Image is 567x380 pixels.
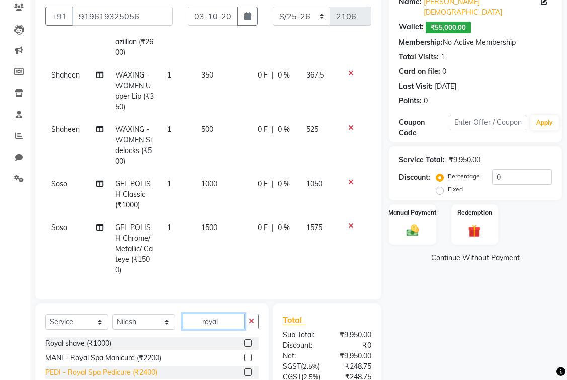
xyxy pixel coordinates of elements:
[306,125,318,134] span: 525
[201,70,213,80] span: 350
[306,179,322,188] span: 1050
[258,179,268,189] span: 0 F
[258,70,268,81] span: 0 F
[72,7,173,26] input: Search by Name/Mobile/Email/Code
[275,330,327,340] div: Sub Total:
[399,172,430,183] div: Discount:
[306,70,324,80] span: 367.5
[327,330,379,340] div: ₹9,950.00
[167,223,171,232] span: 1
[275,361,328,372] div: ( )
[399,81,433,92] div: Last Visit:
[51,223,67,232] span: Soso
[388,208,437,217] label: Manual Payment
[464,223,484,239] img: _gift.svg
[399,66,440,77] div: Card on file:
[391,253,560,263] a: Continue Without Payment
[45,7,73,26] button: +91
[399,22,424,33] div: Wallet:
[258,222,268,233] span: 0 F
[167,179,171,188] span: 1
[275,340,327,351] div: Discount:
[272,124,274,135] span: |
[424,96,428,106] div: 0
[448,185,463,194] label: Fixed
[51,125,80,134] span: Shaheen
[275,351,327,361] div: Net:
[530,115,559,130] button: Apply
[201,125,213,134] span: 500
[115,70,154,111] span: WAXING - WOMEN Upper Lip (₹350)
[450,115,526,130] input: Enter Offer / Coupon Code
[435,81,456,92] div: [DATE]
[448,172,480,181] label: Percentage
[441,52,445,62] div: 1
[278,70,290,81] span: 0 %
[399,52,439,62] div: Total Visits:
[426,22,471,33] span: ₹55,000.00
[167,125,171,134] span: 1
[51,70,80,80] span: Shaheen
[45,338,111,349] div: Royal shave (₹1000)
[399,155,445,165] div: Service Total:
[399,37,443,48] div: Membership:
[402,223,423,238] img: _cash.svg
[115,179,151,209] span: GEL POLISH Classic (₹1000)
[442,66,446,77] div: 0
[258,124,268,135] span: 0 F
[272,70,274,81] span: |
[457,208,492,217] label: Redemption
[306,223,322,232] span: 1575
[201,179,217,188] span: 1000
[449,155,480,165] div: ₹9,950.00
[45,353,161,363] div: MANI - Royal Spa Manicure (₹2200)
[278,222,290,233] span: 0 %
[272,179,274,189] span: |
[51,179,67,188] span: Soso
[201,223,217,232] span: 1500
[183,314,245,329] input: Search or Scan
[399,37,552,48] div: No Active Membership
[45,367,157,378] div: PEDI - Royal Spa Pedicure (₹2400)
[328,361,379,372] div: ₹248.75
[327,351,379,361] div: ₹9,950.00
[115,223,153,274] span: GEL POLISH Chrome/ Metallic/ Cateye (₹1500)
[399,117,450,138] div: Coupon Code
[399,96,422,106] div: Points:
[278,124,290,135] span: 0 %
[115,125,152,166] span: WAXING - WOMEN Sidelocks (₹500)
[278,179,290,189] span: 0 %
[272,222,274,233] span: |
[283,362,301,371] span: SGST
[327,340,379,351] div: ₹0
[303,362,318,370] span: 2.5%
[283,315,306,325] span: Total
[167,70,171,80] span: 1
